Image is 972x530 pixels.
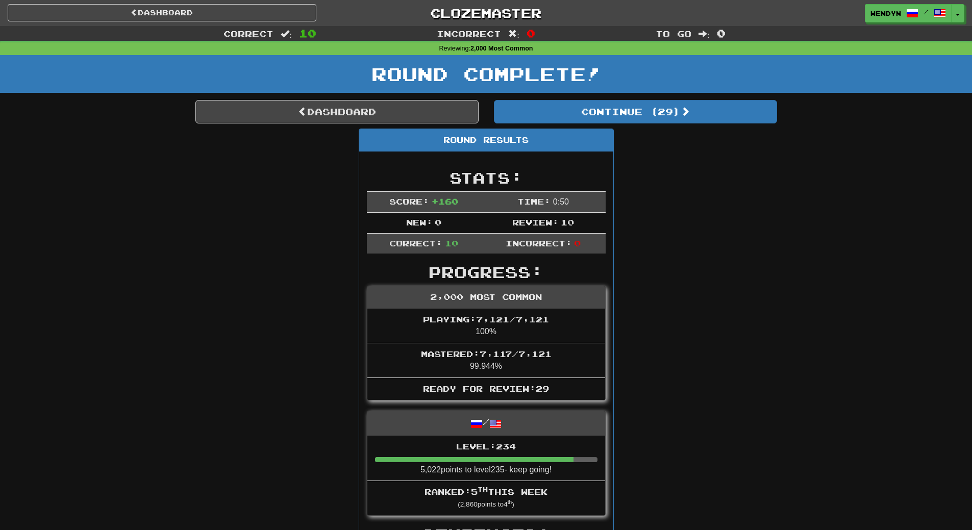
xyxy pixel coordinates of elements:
[389,196,429,206] span: Score:
[299,27,316,39] span: 10
[423,314,549,324] span: Playing: 7,121 / 7,121
[699,30,710,38] span: :
[470,45,533,52] strong: 2,000 Most Common
[367,286,605,309] div: 2,000 Most Common
[865,4,952,22] a: WendyN /
[281,30,292,38] span: :
[367,309,605,343] li: 100%
[435,217,441,227] span: 0
[367,411,605,435] div: /
[553,197,569,206] span: 0 : 50
[494,100,777,123] button: Continue (29)
[870,9,901,18] span: WendyN
[512,217,559,227] span: Review:
[924,8,929,15] span: /
[359,129,613,152] div: Round Results
[421,349,552,359] span: Mastered: 7,117 / 7,121
[508,499,512,505] sup: th
[717,27,726,39] span: 0
[432,196,458,206] span: + 160
[367,343,605,378] li: 99.944%
[574,238,581,248] span: 0
[508,30,519,38] span: :
[445,238,458,248] span: 10
[406,217,433,227] span: New:
[478,486,488,493] sup: th
[367,169,606,186] h2: Stats:
[456,441,516,451] span: Level: 234
[332,4,640,22] a: Clozemaster
[367,436,605,482] li: 5,022 points to level 235 - keep going!
[223,29,273,39] span: Correct
[506,238,572,248] span: Incorrect:
[4,64,968,84] h1: Round Complete!
[425,487,547,496] span: Ranked: 5 this week
[458,500,514,508] small: ( 2,860 points to 4 )
[423,384,549,393] span: Ready for Review: 29
[195,100,479,123] a: Dashboard
[389,238,442,248] span: Correct:
[517,196,551,206] span: Time:
[437,29,501,39] span: Incorrect
[561,217,574,227] span: 10
[8,4,316,21] a: Dashboard
[367,264,606,281] h2: Progress:
[527,27,535,39] span: 0
[656,29,691,39] span: To go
